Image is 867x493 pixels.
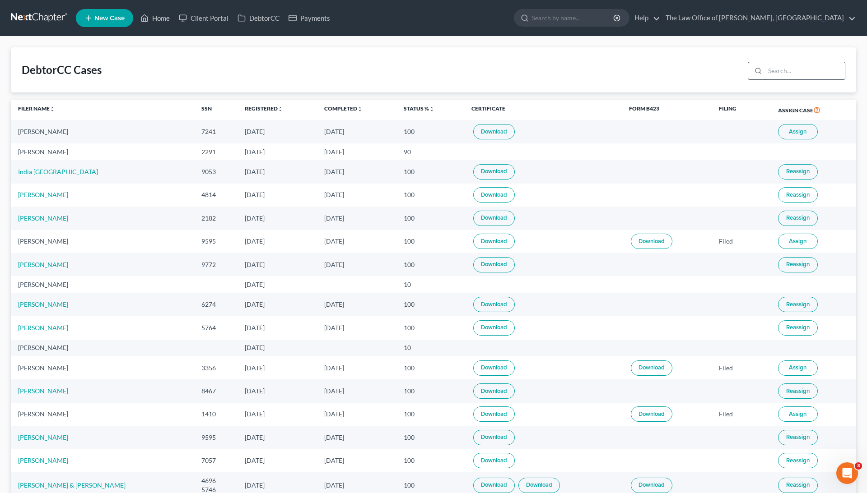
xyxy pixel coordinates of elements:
span: New Case [94,15,125,22]
div: Filed [719,364,764,373]
a: Download [473,234,515,249]
td: [DATE] [317,120,396,143]
div: 6274 [201,300,230,309]
i: unfold_more [50,106,55,112]
span: Reassign [786,324,810,331]
a: Download [631,406,672,422]
th: Certificate [464,100,622,120]
div: 8467 [201,387,230,396]
div: Filed [719,237,764,246]
td: [DATE] [317,160,396,183]
td: [DATE] [238,143,317,160]
td: 100 [396,356,464,379]
td: [DATE] [238,276,317,293]
td: [DATE] [238,449,317,472]
a: Payments [284,10,335,26]
td: 100 [396,403,464,426]
div: [PERSON_NAME] [18,343,187,352]
th: Form B423 [622,100,711,120]
div: 2182 [201,214,230,223]
td: [DATE] [317,449,396,472]
td: [DATE] [238,293,317,316]
td: 10 [396,276,464,293]
a: Home [136,10,174,26]
div: 7241 [201,127,230,136]
td: [DATE] [317,253,396,276]
button: Reassign [778,164,818,180]
a: Download [473,360,515,376]
button: Assign [778,124,818,139]
div: 9595 [201,237,230,246]
td: [DATE] [317,426,396,449]
div: [PERSON_NAME] [18,237,187,246]
input: Search... [765,62,845,79]
span: Reassign [786,191,810,198]
span: Reassign [786,261,810,268]
td: 100 [396,207,464,230]
a: [PERSON_NAME] [18,191,68,198]
td: [DATE] [317,316,396,339]
a: Download [473,453,515,468]
i: unfold_more [278,106,283,112]
span: 3 [855,462,862,470]
td: [DATE] [317,356,396,379]
a: Download [473,124,515,139]
td: 10 [396,340,464,356]
a: Download [473,257,515,272]
a: Filer Nameunfold_more [18,105,55,112]
td: 100 [396,293,464,316]
a: Help [630,10,660,26]
button: Assign [778,234,818,249]
div: [PERSON_NAME] [18,410,187,419]
div: [PERSON_NAME] [18,280,187,289]
span: Assign [789,238,806,245]
span: Reassign [786,168,810,175]
span: Reassign [786,457,810,464]
td: [DATE] [238,160,317,183]
input: Search by name... [532,9,615,26]
a: Download [631,478,672,493]
a: [PERSON_NAME] [18,387,68,395]
button: Reassign [778,430,818,445]
td: [DATE] [238,356,317,379]
button: Reassign [778,478,818,493]
a: Completedunfold_more [324,105,363,112]
div: 4814 [201,190,230,199]
a: Download [473,320,515,336]
a: [PERSON_NAME] & [PERSON_NAME] [18,481,126,489]
td: 100 [396,316,464,339]
span: Assign [789,364,806,371]
button: Assign [778,360,818,376]
span: Reassign [786,481,810,488]
a: [PERSON_NAME] [18,300,68,308]
td: [DATE] [238,379,317,402]
a: [PERSON_NAME] [18,433,68,441]
a: Download [473,297,515,312]
div: 9053 [201,167,230,176]
a: The Law Office of [PERSON_NAME], [GEOGRAPHIC_DATA] [661,10,856,26]
th: Assign Case [771,100,857,120]
a: [PERSON_NAME] [18,324,68,332]
i: unfold_more [357,106,363,112]
div: 3356 [201,364,230,373]
td: 100 [396,120,464,143]
td: [DATE] [317,230,396,253]
span: Assign [789,128,806,135]
td: [DATE] [317,403,396,426]
div: Filed [719,410,764,419]
div: 4696 [201,476,230,485]
td: [DATE] [317,379,396,402]
div: 9772 [201,260,230,269]
a: Client Portal [174,10,233,26]
a: DebtorCC [233,10,284,26]
a: [PERSON_NAME] [18,214,68,222]
td: [DATE] [317,293,396,316]
td: [DATE] [238,426,317,449]
a: Download [631,360,672,376]
td: [DATE] [238,316,317,339]
th: SSN [194,100,238,120]
td: [DATE] [317,207,396,230]
div: 1410 [201,410,230,419]
div: DebtorCC Cases [22,63,102,77]
button: Reassign [778,257,818,272]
